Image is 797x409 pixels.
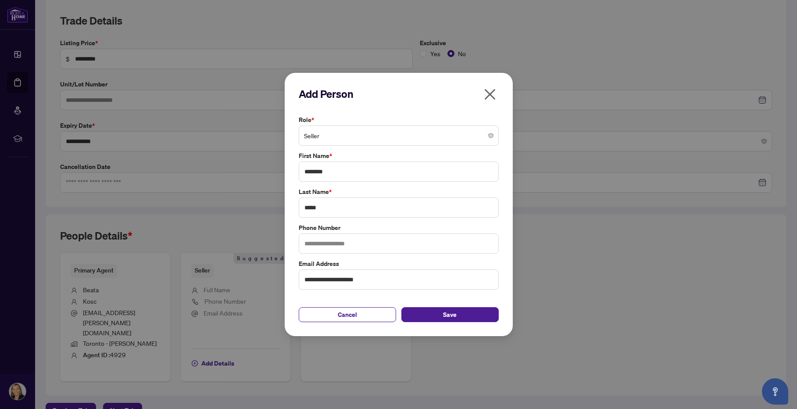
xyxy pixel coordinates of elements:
span: Cancel [338,308,357,322]
label: Last Name [299,187,499,197]
label: Phone Number [299,223,499,233]
span: Seller [304,127,493,144]
span: Save [443,308,457,322]
button: Open asap [762,378,788,405]
label: Email Address [299,259,499,269]
label: First Name [299,151,499,161]
label: Role [299,115,499,125]
button: Cancel [299,307,396,322]
span: close-circle [488,133,493,138]
button: Save [401,307,499,322]
span: close [483,87,497,101]
h2: Add Person [299,87,499,101]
